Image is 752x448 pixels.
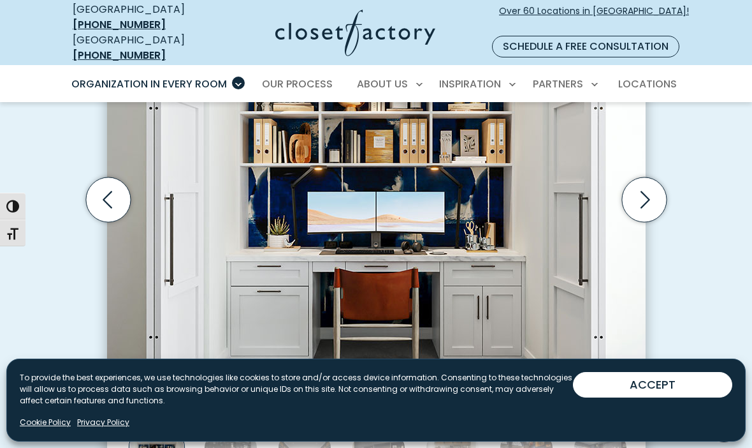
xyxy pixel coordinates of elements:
[73,17,166,32] a: [PHONE_NUMBER]
[73,33,212,63] div: [GEOGRAPHIC_DATA]
[73,2,212,33] div: [GEOGRAPHIC_DATA]
[73,48,166,63] a: [PHONE_NUMBER]
[77,417,129,428] a: Privacy Policy
[357,77,408,91] span: About Us
[20,372,573,407] p: To provide the best experiences, we use technologies like cookies to store and/or access device i...
[262,77,333,91] span: Our Process
[20,417,71,428] a: Cookie Policy
[499,4,689,31] span: Over 60 Locations in [GEOGRAPHIC_DATA]!
[71,77,227,91] span: Organization in Every Room
[492,36,679,57] a: Schedule a Free Consultation
[618,77,677,91] span: Locations
[439,77,501,91] span: Inspiration
[573,372,732,398] button: ACCEPT
[81,172,136,227] button: Previous slide
[617,172,672,227] button: Next slide
[62,66,690,102] nav: Primary Menu
[275,10,435,56] img: Closet Factory Logo
[533,77,583,91] span: Partners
